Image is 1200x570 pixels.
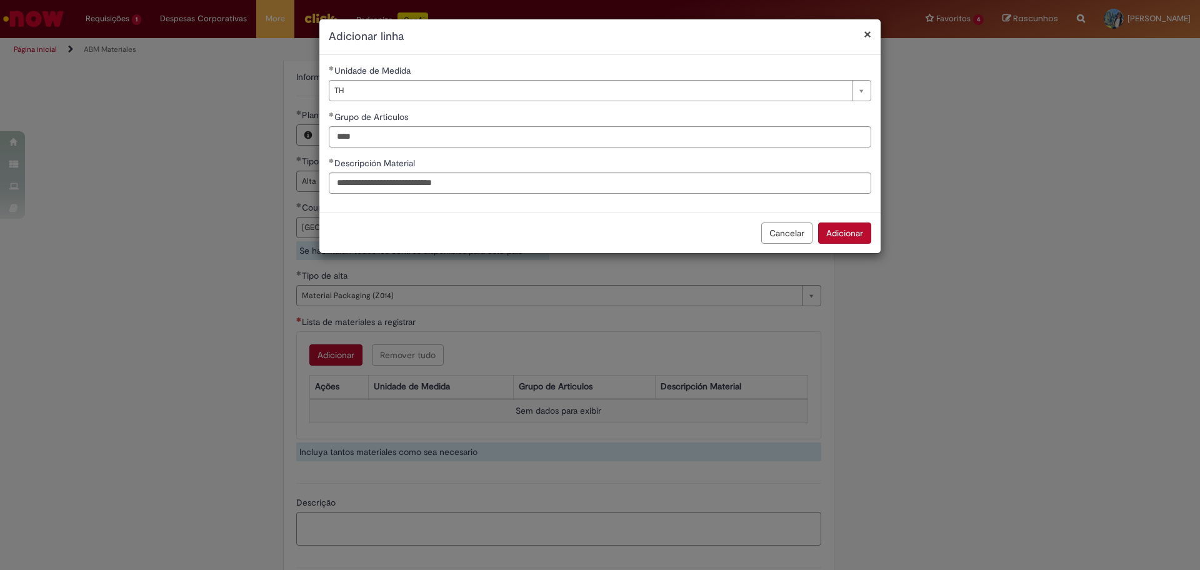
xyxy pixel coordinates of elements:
span: Obrigatório Preenchido [329,158,334,163]
button: Cancelar [761,222,812,244]
span: Grupo de Articulos [334,111,411,122]
button: Adicionar [818,222,871,244]
h2: Adicionar linha [329,29,871,45]
button: Fechar modal [864,27,871,41]
span: Unidade de Medida [334,65,413,76]
span: Obrigatório Preenchido [329,66,334,71]
input: Descripción Material [329,172,871,194]
span: Descripción Material [334,157,417,169]
span: TH [334,81,846,101]
input: Grupo de Articulos [329,126,871,147]
span: Obrigatório Preenchido [329,112,334,117]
